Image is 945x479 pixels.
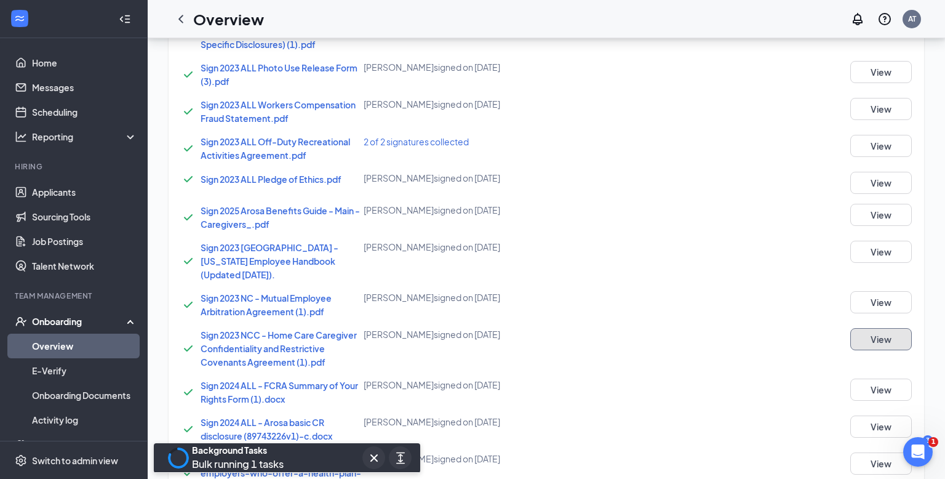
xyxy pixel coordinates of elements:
svg: Checkmark [181,172,196,187]
a: Job Postings [32,229,137,254]
button: View [850,172,912,194]
button: View [850,291,912,313]
svg: Checkmark [181,141,196,156]
svg: UserCheck [15,315,27,328]
svg: Checkmark [181,341,196,356]
a: Talent Network [32,254,137,278]
svg: Checkmark [181,104,196,119]
div: Reporting [32,131,138,143]
button: View [850,135,912,157]
button: View [850,453,912,475]
div: Hiring [15,161,135,172]
a: Sign 2024 ALL - FCRA Summary of Your Rights Form (1).docx [201,380,358,405]
span: Bulk running 1 tasks [192,457,284,470]
svg: Checkmark [181,67,196,82]
svg: WorkstreamLogo [14,12,26,25]
a: Sign 2023 [GEOGRAPHIC_DATA] - [US_STATE] Employee Handbook (Updated [DATE]). [201,242,338,280]
a: Sign 2023 ALL Photo Use Release Form (3).pdf [201,62,357,87]
div: [PERSON_NAME] signed on [DATE] [364,61,607,73]
div: [PERSON_NAME] signed on [DATE] [364,453,607,465]
div: Switch to admin view [32,454,118,467]
svg: QuestionInfo [877,12,892,26]
button: View [850,98,912,120]
a: Activity log [32,408,137,432]
button: View [850,328,912,350]
button: View [850,379,912,401]
svg: Cross [367,451,381,465]
h1: Overview [193,9,264,30]
svg: Checkmark [181,422,196,437]
svg: Notifications [850,12,865,26]
a: Sign 2023 ALL Workers Compensation Fraud Statement.pdf [201,99,356,124]
div: [PERSON_NAME] signed on [DATE] [364,379,607,391]
svg: Settings [15,454,27,467]
a: Messages [32,75,137,100]
div: [PERSON_NAME] signed on [DATE] [364,328,607,340]
a: Onboarding Documents [32,383,137,408]
div: [PERSON_NAME] signed on [DATE] [364,98,607,110]
svg: ArrowsExpand [393,451,408,465]
div: [PERSON_NAME] signed on [DATE] [364,291,607,304]
div: Team Management [15,291,135,301]
a: Scheduling [32,100,137,124]
a: Sign 2023 ALL Pledge of Ethics.pdf [201,174,341,185]
span: 2 of 2 signatures collected [364,136,469,147]
div: Background Tasks [192,444,284,456]
a: Sourcing Tools [32,204,137,229]
a: Sign 2024 ALL - Arosa basic CR disclosure (89743226v1)-c.docx [201,417,332,441]
button: View [850,241,912,263]
iframe: Intercom live chat [903,437,933,467]
svg: Checkmark [181,385,196,400]
a: Sign 2023 ALL Off-Duty Recreational Activities Agreement.pdf [201,136,350,161]
svg: Analysis [15,131,27,143]
div: 3 [923,435,933,446]
a: Sign 2023 NCC - Home Care Caregiver Confidentiality and Restrictive Covenants Agreement (1).pdf [201,329,357,368]
a: Sign 2025 Arosa Benefits Guide - Main - Caregivers_.pdf [201,205,360,230]
a: Team [32,432,137,457]
div: Onboarding [32,315,127,328]
svg: Collapse [119,13,131,25]
div: AT [908,14,916,24]
span: 1 [928,437,938,447]
a: Sign 2023 NC - Mutual Employee Arbitration Agreement (1).pdf [201,292,332,317]
div: [PERSON_NAME] signed on [DATE] [364,204,607,216]
a: Home [32,50,137,75]
div: [PERSON_NAME] signed on [DATE] [364,241,607,253]
div: [PERSON_NAME] signed on [DATE] [364,172,607,184]
svg: ChevronLeft [173,12,188,26]
button: View [850,61,912,83]
button: View [850,204,912,226]
svg: Checkmark [181,210,196,225]
svg: Checkmark [181,297,196,312]
a: Overview [32,334,137,358]
div: [PERSON_NAME] signed on [DATE] [364,416,607,428]
a: Applicants [32,180,137,204]
svg: Checkmark [181,254,196,268]
a: E-Verify [32,358,137,383]
button: View [850,416,912,438]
